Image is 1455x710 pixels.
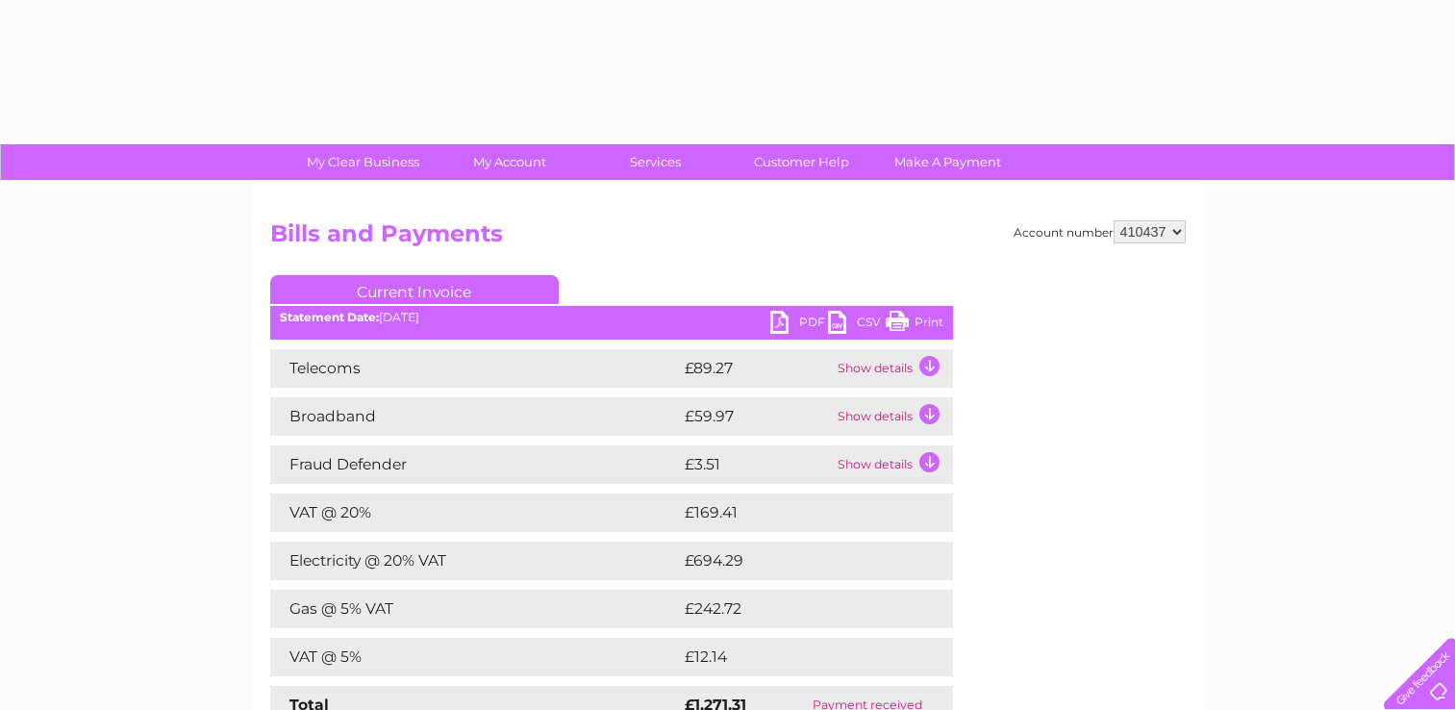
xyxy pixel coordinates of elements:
td: Broadband [270,397,680,436]
td: £169.41 [680,494,916,532]
td: Show details [833,349,953,388]
div: [DATE] [270,311,953,324]
td: Gas @ 5% VAT [270,590,680,628]
td: £12.14 [680,638,911,676]
td: Fraud Defender [270,445,680,484]
td: Electricity @ 20% VAT [270,542,680,580]
a: PDF [770,311,828,339]
a: My Clear Business [284,144,442,180]
td: VAT @ 20% [270,494,680,532]
a: Services [576,144,735,180]
td: £694.29 [680,542,919,580]
a: Customer Help [722,144,881,180]
a: Make A Payment [868,144,1027,180]
b: Statement Date: [280,310,379,324]
a: CSV [828,311,886,339]
td: £89.27 [680,349,833,388]
a: My Account [430,144,589,180]
td: VAT @ 5% [270,638,680,676]
td: Telecoms [270,349,680,388]
a: Current Invoice [270,275,559,304]
a: Print [886,311,943,339]
td: Show details [833,397,953,436]
td: £59.97 [680,397,833,436]
div: Account number [1014,220,1186,243]
h2: Bills and Payments [270,220,1186,257]
td: £3.51 [680,445,833,484]
td: £242.72 [680,590,918,628]
td: Show details [833,445,953,484]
